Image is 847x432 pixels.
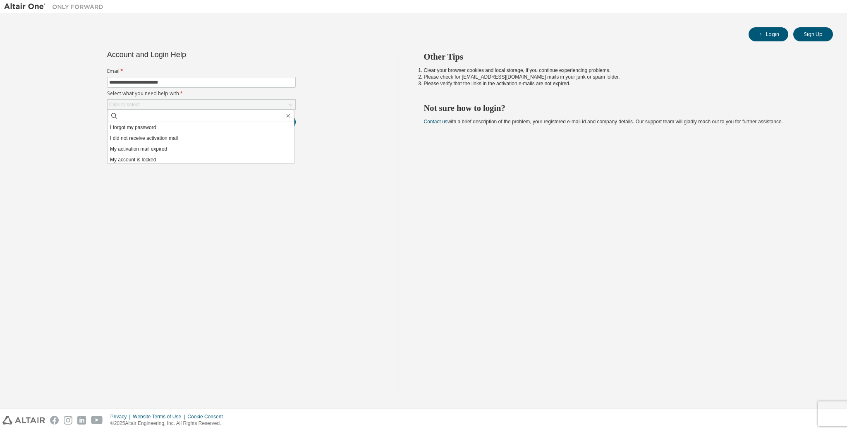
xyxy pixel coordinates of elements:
[110,420,228,427] p: © 2025 Altair Engineering, Inc. All Rights Reserved.
[107,68,296,74] label: Email
[110,413,133,420] div: Privacy
[793,27,833,41] button: Sign Up
[424,67,818,74] li: Clear your browser cookies and local storage, if you continue experiencing problems.
[424,103,818,113] h2: Not sure how to login?
[2,416,45,425] img: altair_logo.svg
[107,90,296,97] label: Select what you need help with
[91,416,103,425] img: youtube.svg
[108,122,294,133] li: I forgot my password
[749,27,788,41] button: Login
[50,416,59,425] img: facebook.svg
[187,413,227,420] div: Cookie Consent
[64,416,72,425] img: instagram.svg
[4,2,108,11] img: Altair One
[133,413,187,420] div: Website Terms of Use
[424,119,447,125] a: Contact us
[424,119,783,125] span: with a brief description of the problem, your registered e-mail id and company details. Our suppo...
[109,101,140,108] div: Click to select
[107,51,258,58] div: Account and Login Help
[108,100,295,110] div: Click to select
[77,416,86,425] img: linkedin.svg
[424,80,818,87] li: Please verify that the links in the activation e-mails are not expired.
[424,51,818,62] h2: Other Tips
[424,74,818,80] li: Please check for [EMAIL_ADDRESS][DOMAIN_NAME] mails in your junk or spam folder.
